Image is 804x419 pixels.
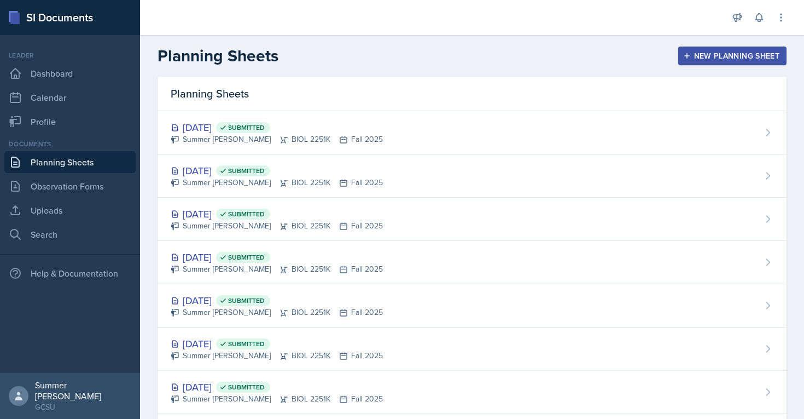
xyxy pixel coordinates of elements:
div: Summer [PERSON_NAME] BIOL 2251K Fall 2025 [171,263,383,275]
div: [DATE] [171,163,383,178]
div: Summer [PERSON_NAME] BIOL 2251K Fall 2025 [171,177,383,188]
div: [DATE] [171,120,383,135]
a: [DATE] Submitted Summer [PERSON_NAME]BIOL 2251KFall 2025 [158,241,786,284]
a: Observation Forms [4,175,136,197]
span: Submitted [228,340,265,348]
span: Submitted [228,253,265,262]
div: Summer [PERSON_NAME] BIOL 2251K Fall 2025 [171,393,383,405]
div: [DATE] [171,250,383,265]
div: Summer [PERSON_NAME] BIOL 2251K Fall 2025 [171,220,383,232]
span: Submitted [228,296,265,305]
a: Profile [4,111,136,133]
div: Planning Sheets [158,77,786,111]
div: [DATE] [171,336,383,351]
span: Submitted [228,123,265,132]
div: Summer [PERSON_NAME] [35,380,131,401]
div: [DATE] [171,293,383,308]
a: Search [4,223,136,245]
div: Summer [PERSON_NAME] BIOL 2251K Fall 2025 [171,307,383,318]
div: GCSU [35,401,131,412]
a: [DATE] Submitted Summer [PERSON_NAME]BIOL 2251KFall 2025 [158,111,786,154]
a: [DATE] Submitted Summer [PERSON_NAME]BIOL 2251KFall 2025 [158,284,786,328]
div: [DATE] [171,206,383,221]
a: Planning Sheets [4,151,136,173]
span: Submitted [228,167,265,175]
button: New Planning Sheet [678,47,786,65]
div: Help & Documentation [4,262,136,284]
span: Submitted [228,210,265,219]
h2: Planning Sheets [158,46,278,66]
a: [DATE] Submitted Summer [PERSON_NAME]BIOL 2251KFall 2025 [158,154,786,198]
div: Summer [PERSON_NAME] BIOL 2251K Fall 2025 [171,350,383,361]
a: Calendar [4,87,136,108]
a: [DATE] Submitted Summer [PERSON_NAME]BIOL 2251KFall 2025 [158,371,786,414]
a: Dashboard [4,62,136,84]
div: Summer [PERSON_NAME] BIOL 2251K Fall 2025 [171,134,383,145]
div: [DATE] [171,380,383,394]
a: [DATE] Submitted Summer [PERSON_NAME]BIOL 2251KFall 2025 [158,328,786,371]
div: New Planning Sheet [685,51,779,60]
span: Submitted [228,383,265,392]
a: Uploads [4,199,136,221]
a: [DATE] Submitted Summer [PERSON_NAME]BIOL 2251KFall 2025 [158,198,786,241]
div: Leader [4,50,136,60]
div: Documents [4,139,136,149]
